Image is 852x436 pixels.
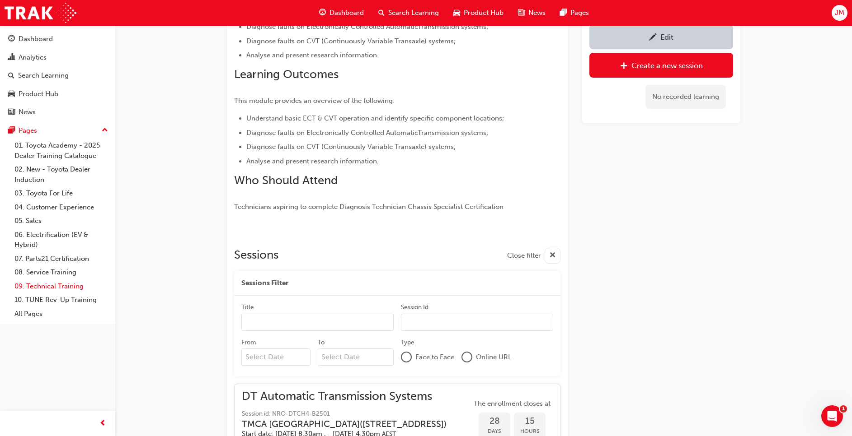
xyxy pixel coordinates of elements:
a: 04. Customer Experience [11,200,112,214]
img: Trak [5,3,76,23]
a: Product Hub [4,86,112,102]
button: Pages [4,122,112,139]
span: Learning Outcomes [234,67,339,81]
button: DashboardAnalyticsSearch LearningProduct HubNews [4,29,112,122]
span: prev-icon [99,418,106,429]
a: 03. Toyota For Life [11,186,112,200]
a: Dashboard [4,31,112,47]
a: Search Learning [4,67,112,84]
div: Type [401,338,414,347]
div: News [19,107,36,117]
a: 06. Electrification (EV & Hybrid) [11,228,112,252]
span: pages-icon [560,7,567,19]
span: Diagnose faults on CVT (Continuously Variable Transaxle) systems; [246,143,456,151]
a: guage-iconDashboard [312,4,371,22]
span: Analyse and present research information. [246,157,379,165]
span: 15 [514,416,546,427]
span: car-icon [453,7,460,19]
span: car-icon [8,90,15,98]
a: car-iconProduct Hub [446,4,511,22]
div: Title [241,303,254,312]
a: Analytics [4,49,112,66]
div: Create a new session [631,61,703,70]
a: 02. New - Toyota Dealer Induction [11,162,112,186]
span: Session id: NRO-DTCH4-B2501 [242,409,461,419]
span: The enrollment closes at [471,399,553,409]
div: Dashboard [19,34,53,44]
span: Pages [570,8,589,18]
span: Understand basic ECT & CVT operation and identify specific component locations; [246,114,504,122]
div: From [241,338,256,347]
span: Who Should Attend [234,173,338,187]
a: news-iconNews [511,4,553,22]
span: Dashboard [330,8,364,18]
div: Edit [660,32,673,42]
span: up-icon [102,125,108,136]
a: 05. Sales [11,214,112,228]
span: Close filter [507,250,541,261]
span: Analyse and present research information. [246,51,379,59]
span: search-icon [8,72,14,80]
span: Diagnose faults on CVT (Continuously Variable Transaxle) systems; [246,37,456,45]
input: Title [241,314,394,331]
span: Diagnose faults on Electronically Controlled AutomaticTransmission systems; [246,23,488,31]
span: plus-icon [620,62,628,71]
div: Pages [19,125,37,136]
span: Product Hub [464,8,504,18]
input: Session Id [401,314,553,331]
button: JM [832,5,847,21]
span: 28 [479,416,510,427]
input: To [318,348,394,366]
div: To [318,338,325,347]
span: News [528,8,546,18]
span: Face to Face [415,352,454,362]
a: Create a new session [589,53,733,78]
div: Analytics [19,52,47,63]
h2: Sessions [234,248,278,264]
span: 1 [840,405,847,413]
a: search-iconSearch Learning [371,4,446,22]
span: Search Learning [388,8,439,18]
a: 07. Parts21 Certification [11,252,112,266]
span: guage-icon [8,35,15,43]
div: No recorded learning [645,85,726,109]
h3: TMCA [GEOGRAPHIC_DATA] ( [STREET_ADDRESS] ) [242,419,447,429]
span: This module provides an overview of the following: [234,97,395,105]
span: search-icon [378,7,385,19]
span: JM [835,8,844,18]
span: Sessions Filter [241,278,288,288]
div: Search Learning [18,70,69,81]
button: Close filter [507,248,560,264]
div: Product Hub [19,89,58,99]
input: From [241,348,311,366]
span: guage-icon [319,7,326,19]
span: DT Automatic Transmission Systems [242,391,461,402]
span: Technicians aspiring to complete Diagnosis Technician Chassis Specialist Certification [234,203,504,211]
a: News [4,104,112,121]
iframe: Intercom live chat [821,405,843,427]
a: All Pages [11,307,112,321]
span: Diagnose faults on Electronically Controlled AutomaticTransmission systems; [246,129,488,137]
a: Edit [589,24,733,49]
span: Online URL [476,352,512,362]
span: news-icon [8,108,15,116]
a: 09. Technical Training [11,279,112,293]
a: 08. Service Training [11,265,112,279]
div: Session Id [401,303,428,312]
span: chart-icon [8,54,15,62]
span: cross-icon [549,250,556,261]
a: 10. TUNE Rev-Up Training [11,293,112,307]
a: 01. Toyota Academy - 2025 Dealer Training Catalogue [11,139,112,162]
span: news-icon [518,7,525,19]
span: pencil-icon [649,33,657,42]
a: pages-iconPages [553,4,596,22]
span: pages-icon [8,127,15,135]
